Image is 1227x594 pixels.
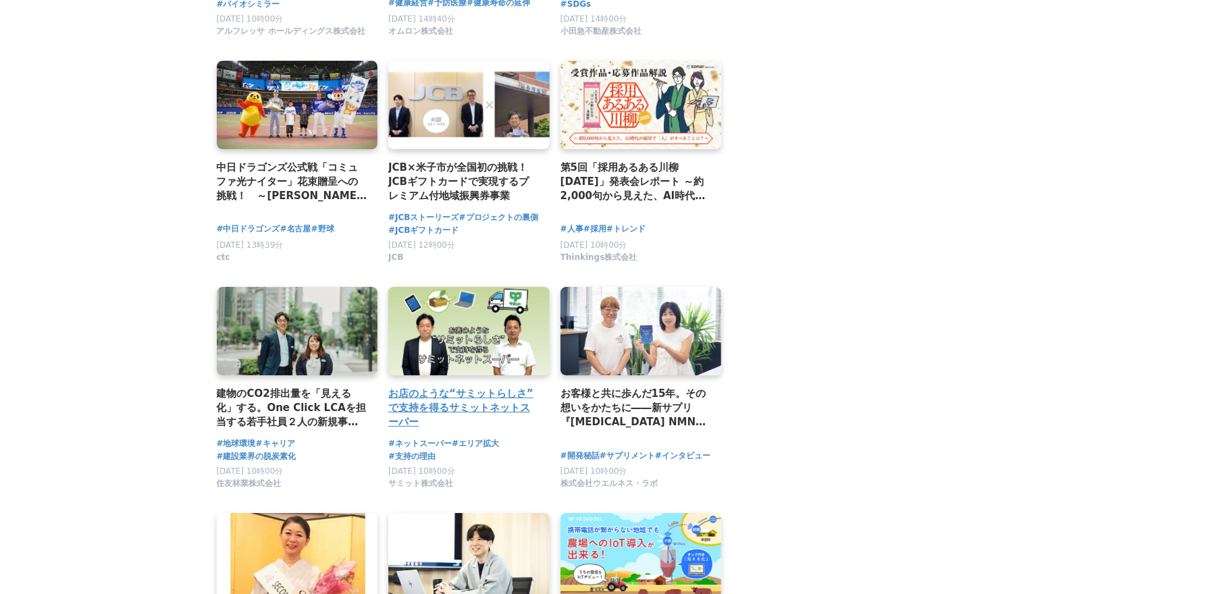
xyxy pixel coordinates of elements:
[388,240,455,250] span: [DATE] 12時00分
[217,14,284,24] span: [DATE] 10時00分
[217,26,365,37] span: アルフレッサ ホールディングス株式会社
[311,223,334,236] a: #野球
[217,386,367,430] a: 建物のCO2排出量を「見える化」する。One Click LCAを担当する若手社員２人の新規事業へかける想い
[388,437,452,450] a: #ネットスーパー
[560,14,627,24] span: [DATE] 14時00分
[388,211,459,224] a: #JCBストーリーズ
[560,26,642,37] span: 小田急不動産株式会社
[388,386,539,430] a: お店のような“サミットらしさ”で支持を得るサミットネットスーパー
[217,30,365,39] a: アルフレッサ ホールディングス株式会社
[217,482,282,491] a: 住友林業株式会社
[388,30,453,39] a: オムロン株式会社
[388,224,459,237] a: #JCBギフトカード
[388,252,403,263] span: JCB
[560,256,637,265] a: Thinkings株式会社
[217,252,230,263] span: ctc
[560,478,658,489] span: 株式会社ウエルネス・ラボ
[388,256,403,265] a: JCB
[388,160,539,204] a: JCB×米子市が全国初の挑戦！ JCBギフトカードで実現するプレミアム付地域振興券事業
[388,450,436,463] a: #支持の理由
[256,437,295,450] a: #キャリア
[388,478,453,489] span: サミット株式会社
[560,240,627,250] span: [DATE] 10時00分
[388,466,455,476] span: [DATE] 10時00分
[217,256,230,265] a: ctc
[583,223,606,236] a: #採用
[560,466,627,476] span: [DATE] 10時00分
[217,223,280,236] a: #中日ドラゴンズ
[600,450,655,462] a: #サプリメント
[217,450,296,463] a: #建設業界の脱炭素化
[560,386,711,430] a: お客様と共に歩んだ15年。その想いをかたちに――新サプリ『[MEDICAL_DATA] NMN 20450』誕生
[217,160,367,204] a: 中日ドラゴンズ公式戦「コミュファ光ナイター」花束贈呈への挑戦！ ～[PERSON_NAME]と[PERSON_NAME]の裏側に密着～
[452,437,499,450] a: #エリア拡大
[388,26,453,37] span: オムロン株式会社
[606,223,646,236] a: #トレンド
[388,482,453,491] a: サミット株式会社
[217,466,284,476] span: [DATE] 10時00分
[217,478,282,489] span: 住友林業株式会社
[459,211,539,224] a: #プロジェクトの裏側
[217,437,256,450] a: #地球環境
[560,223,583,236] a: #人事
[280,223,311,236] a: #名古屋
[560,252,637,263] span: Thinkings株式会社
[388,14,455,24] span: [DATE] 14時40分
[560,482,658,491] a: 株式会社ウエルネス・ラボ
[560,160,711,204] a: 第5回「採用あるある川柳[DATE]」発表会レポート ～約2,000句から見えた、AI時代の採用で「人」がすべきことは？～
[560,30,642,39] a: 小田急不動産株式会社
[655,450,710,462] a: #インタビュー
[217,240,284,250] span: [DATE] 13時39分
[560,450,600,462] a: #開発秘話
